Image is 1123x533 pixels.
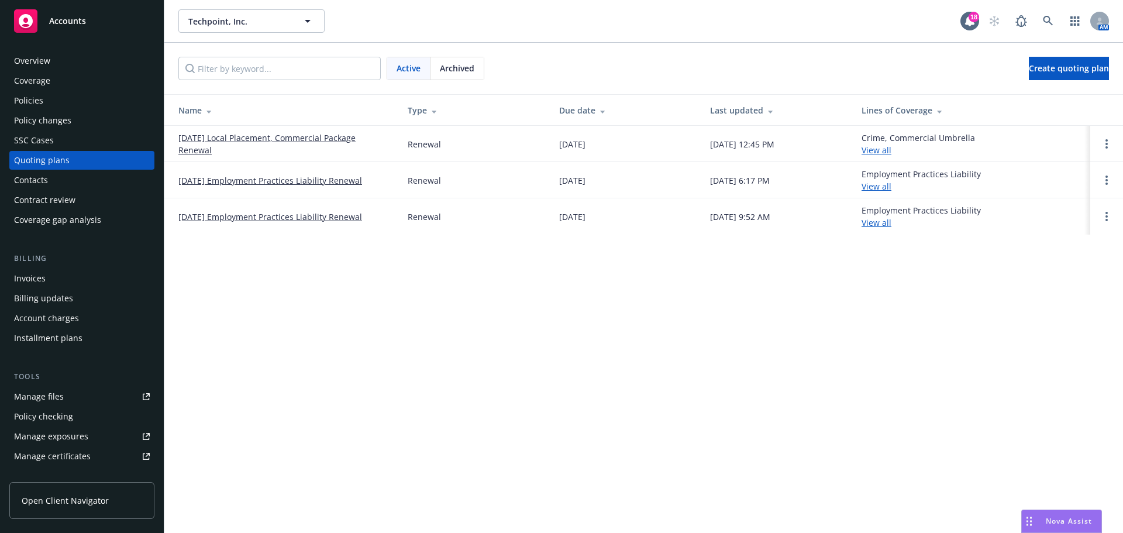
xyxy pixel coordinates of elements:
[178,174,362,187] a: [DATE] Employment Practices Liability Renewal
[178,57,381,80] input: Filter by keyword...
[14,269,46,288] div: Invoices
[1046,516,1092,526] span: Nova Assist
[14,111,71,130] div: Policy changes
[710,138,774,150] div: [DATE] 12:45 PM
[14,447,91,466] div: Manage certificates
[9,151,154,170] a: Quoting plans
[559,211,585,223] div: [DATE]
[178,211,362,223] a: [DATE] Employment Practices Liability Renewal
[9,427,154,446] a: Manage exposures
[9,447,154,466] a: Manage certificates
[14,289,73,308] div: Billing updates
[14,171,48,190] div: Contacts
[14,191,75,209] div: Contract review
[440,62,474,74] span: Archived
[9,253,154,264] div: Billing
[1100,137,1114,151] a: Open options
[710,211,770,223] div: [DATE] 9:52 AM
[862,168,981,192] div: Employment Practices Liability
[1100,209,1114,223] a: Open options
[9,289,154,308] a: Billing updates
[983,9,1006,33] a: Start snowing
[1029,63,1109,74] span: Create quoting plan
[9,71,154,90] a: Coverage
[1036,9,1060,33] a: Search
[1029,57,1109,80] a: Create quoting plan
[408,211,441,223] div: Renewal
[710,104,843,116] div: Last updated
[559,174,585,187] div: [DATE]
[22,494,109,507] span: Open Client Navigator
[9,51,154,70] a: Overview
[14,387,64,406] div: Manage files
[14,309,79,328] div: Account charges
[14,91,43,110] div: Policies
[408,138,441,150] div: Renewal
[862,132,975,156] div: Crime, Commercial Umbrella
[559,138,585,150] div: [DATE]
[559,104,692,116] div: Due date
[14,329,82,348] div: Installment plans
[188,15,290,27] span: Techpoint, Inc.
[14,151,70,170] div: Quoting plans
[178,104,389,116] div: Name
[14,211,101,229] div: Coverage gap analysis
[1063,9,1087,33] a: Switch app
[178,132,389,156] a: [DATE] Local Placement, Commercial Package Renewal
[862,181,891,192] a: View all
[9,91,154,110] a: Policies
[862,145,891,156] a: View all
[49,16,86,26] span: Accounts
[9,407,154,426] a: Policy checking
[14,407,73,426] div: Policy checking
[862,104,1081,116] div: Lines of Coverage
[14,71,50,90] div: Coverage
[14,51,50,70] div: Overview
[14,131,54,150] div: SSC Cases
[408,104,540,116] div: Type
[969,12,979,22] div: 18
[397,62,421,74] span: Active
[9,387,154,406] a: Manage files
[9,5,154,37] a: Accounts
[14,427,88,446] div: Manage exposures
[178,9,325,33] button: Techpoint, Inc.
[9,329,154,348] a: Installment plans
[9,191,154,209] a: Contract review
[1100,173,1114,187] a: Open options
[9,131,154,150] a: SSC Cases
[9,309,154,328] a: Account charges
[9,467,154,486] a: Manage claims
[1022,510,1036,532] div: Drag to move
[9,211,154,229] a: Coverage gap analysis
[862,204,981,229] div: Employment Practices Liability
[9,171,154,190] a: Contacts
[710,174,770,187] div: [DATE] 6:17 PM
[9,111,154,130] a: Policy changes
[9,371,154,383] div: Tools
[9,269,154,288] a: Invoices
[1010,9,1033,33] a: Report a Bug
[1021,510,1102,533] button: Nova Assist
[862,217,891,228] a: View all
[14,467,73,486] div: Manage claims
[408,174,441,187] div: Renewal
